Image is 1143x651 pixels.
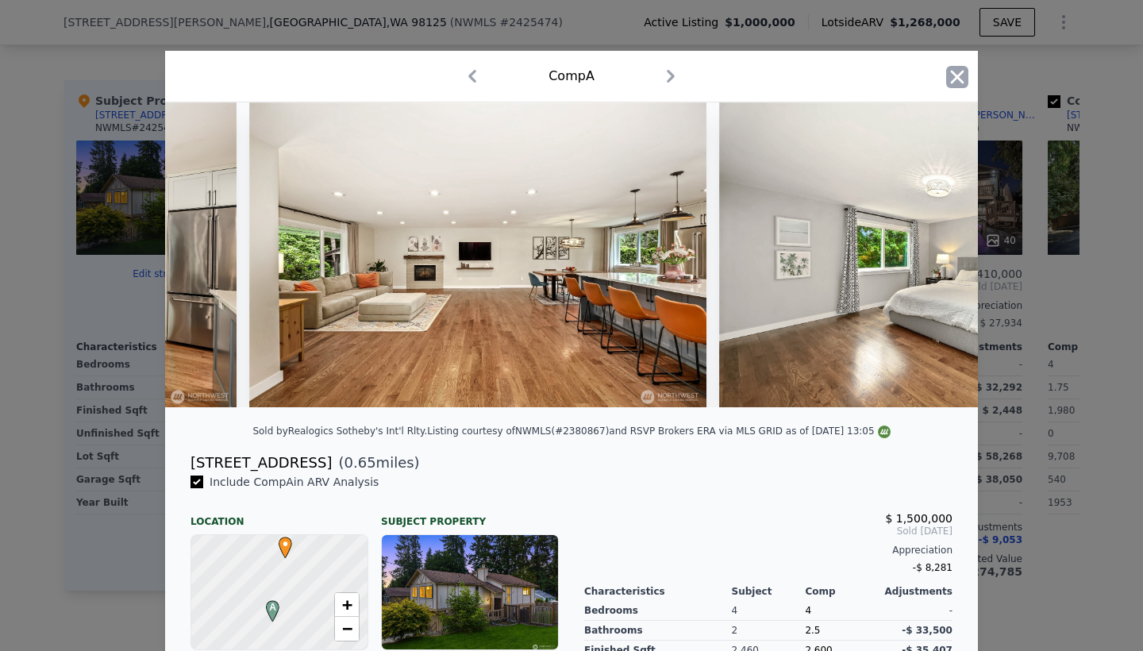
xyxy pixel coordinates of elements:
[902,625,952,636] span: -$ 33,500
[732,601,806,621] div: 4
[584,544,952,557] div: Appreciation
[275,532,296,556] span: •
[342,595,352,614] span: +
[913,562,952,573] span: -$ 8,281
[275,537,284,546] div: •
[732,585,806,598] div: Subject
[878,426,891,438] img: NWMLS Logo
[262,600,283,614] span: A
[427,426,890,437] div: Listing courtesy of NWMLS (#2380867) and RSVP Brokers ERA via MLS GRID as of [DATE] 13:05
[584,525,952,537] span: Sold [DATE]
[805,585,879,598] div: Comp
[190,503,368,528] div: Location
[584,601,732,621] div: Bedrooms
[262,600,271,610] div: A
[732,621,806,641] div: 2
[342,618,352,638] span: −
[252,426,427,437] div: Sold by Realogics Sotheby's Int'l Rlty .
[548,67,595,86] div: Comp A
[805,605,811,616] span: 4
[805,621,879,641] div: 2.5
[332,452,419,474] span: ( miles)
[335,617,359,641] a: Zoom out
[879,601,952,621] div: -
[584,585,732,598] div: Characteristics
[190,452,332,474] div: [STREET_ADDRESS]
[879,585,952,598] div: Adjustments
[335,593,359,617] a: Zoom in
[584,621,732,641] div: Bathrooms
[885,512,952,525] span: $ 1,500,000
[344,454,376,471] span: 0.65
[381,503,559,528] div: Subject Property
[203,476,385,488] span: Include Comp A in ARV Analysis
[249,102,706,407] img: Property Img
